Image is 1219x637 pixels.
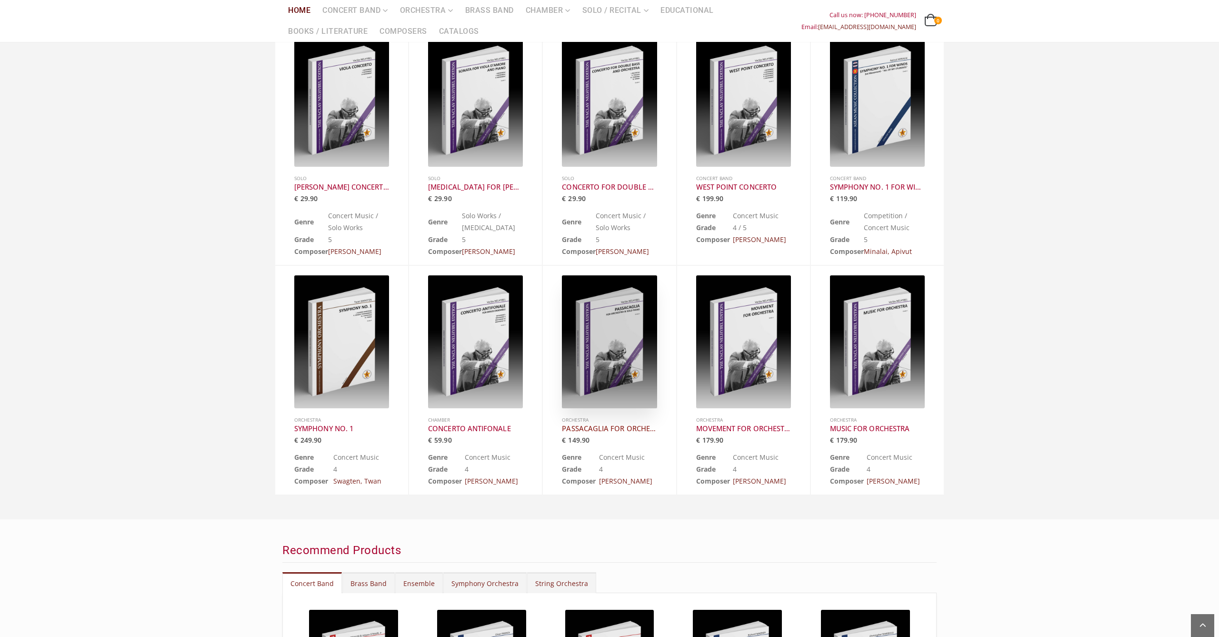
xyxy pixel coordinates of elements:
span: 0 [934,17,942,24]
a: Orchestra [830,416,857,423]
b: Genre [696,211,716,220]
a: [PERSON_NAME] CONCERTO (RECITAL) [294,182,389,192]
a: Brass Band [342,572,395,593]
h2: Recommend Products [282,543,937,563]
span: € [696,194,700,203]
a: [PERSON_NAME] [867,476,920,485]
span: € [830,194,834,203]
b: Genre [830,453,849,462]
td: 5 [596,233,657,245]
a: [PERSON_NAME] [596,247,649,256]
a: [PERSON_NAME] [733,235,786,244]
b: Composer [562,476,596,485]
td: 4 [465,463,523,475]
bdi: 149.90 [562,435,590,445]
span: € [562,435,566,445]
a: Orchestra [696,416,723,423]
bdi: 29.90 [294,194,318,203]
td: Concert Music [733,451,791,463]
b: Genre [294,453,314,462]
bdi: 199.90 [696,194,724,203]
a: Chamber [428,416,450,423]
a: Books / Literature [282,21,373,42]
span: € [294,435,298,445]
a: [EMAIL_ADDRESS][DOMAIN_NAME] [818,23,916,31]
b: Grade [294,465,314,474]
a: Solo [294,175,307,182]
a: [PERSON_NAME] [599,476,652,485]
b: Genre [562,453,581,462]
td: 4 [333,463,389,475]
a: Orchestra [562,416,589,423]
b: Composer [696,476,730,485]
b: Grade [696,465,716,474]
td: 5 [328,233,389,245]
a: Concert Band [696,175,732,182]
a: Concert Band [282,572,342,593]
td: 4 [867,463,925,475]
b: Composer [294,247,328,256]
a: [PERSON_NAME] [328,247,381,256]
a: Solo [428,175,440,182]
b: Genre [428,217,448,226]
bdi: 179.90 [696,435,724,445]
td: Competition / Concert Music [864,210,925,233]
td: 5 [864,233,925,245]
td: 4 / 5 [733,222,791,233]
b: Genre [830,217,849,226]
b: Grade [562,235,581,244]
td: Concert Music [599,451,657,463]
span: € [830,435,834,445]
a: Swagten, Twan [333,476,381,485]
b: Composer [830,247,864,256]
a: MOVEMENT FOR ORCHESTRA [696,424,791,434]
a: Composers [374,21,433,42]
a: Ensemble [395,572,443,593]
a: SYMPHONY NO. 1 [294,424,389,434]
a: Orchestra [294,416,321,423]
a: CONCERTO ANTIFONALE [428,424,523,434]
td: Concert Music [465,451,523,463]
bdi: 59.90 [428,435,451,445]
b: Grade [830,235,849,244]
a: [MEDICAL_DATA] FOR [PERSON_NAME] AND PIANO [428,182,523,192]
bdi: 29.90 [562,194,585,203]
td: Concert Music [867,451,925,463]
b: Composer [562,247,596,256]
b: Composer [294,476,328,485]
a: PASSACAGLIA FOR ORCHESTRA AND SOLO PIANO [562,424,657,434]
b: Grade [562,465,581,474]
a: SYMPHONY NO. 1 FOR WINDS “ALL OF MY STUDENTS [830,182,925,192]
a: [PERSON_NAME] [733,476,786,485]
td: 4 [599,463,657,475]
bdi: 249.90 [294,435,322,445]
b: Genre [562,217,581,226]
b: Grade [830,465,849,474]
a: Solo [562,175,574,182]
td: Concert Music [733,210,791,222]
a: Concert Band [830,175,866,182]
a: MUSIC FOR ORCHESTRA [830,424,925,434]
b: Composer [428,247,462,256]
b: Grade [294,235,314,244]
a: Catalogs [433,21,485,42]
div: Email: [801,21,916,33]
bdi: 119.90 [830,194,858,203]
a: WEST POINT CONCERTO [696,182,791,192]
span: € [562,194,566,203]
span: € [428,435,432,445]
a: String Orchestra [527,572,596,593]
b: Composer [696,235,730,244]
b: Genre [294,217,314,226]
a: Symphony Orchestra [443,572,527,593]
b: Genre [428,453,448,462]
a: [PERSON_NAME] [462,247,515,256]
div: Call us now: [PHONE_NUMBER] [801,9,916,21]
td: Concert Music / Solo Works [328,210,389,233]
